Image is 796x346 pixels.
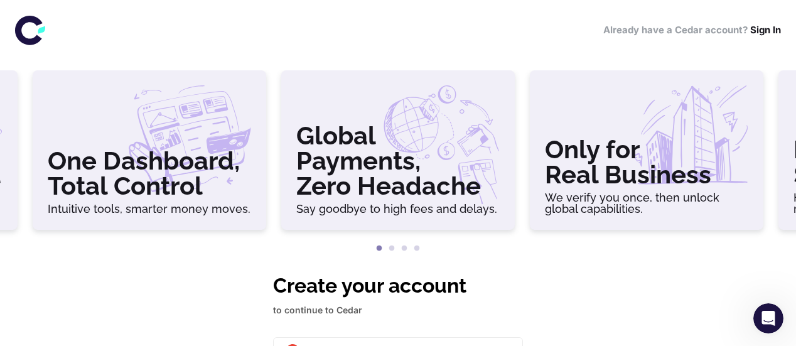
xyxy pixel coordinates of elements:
[411,242,423,255] button: 4
[750,24,781,36] a: Sign In
[373,242,385,255] button: 1
[398,242,411,255] button: 3
[48,203,251,215] h6: Intuitive tools, smarter money moves.
[545,192,748,215] h6: We verify you once, then unlock global capabilities.
[273,271,523,301] h1: Create your account
[603,23,781,38] h6: Already have a Cedar account?
[296,203,500,215] h6: Say goodbye to high fees and delays.
[385,242,398,255] button: 2
[296,123,500,198] h3: Global Payments, Zero Headache
[273,303,523,317] p: to continue to Cedar
[545,137,748,187] h3: Only for Real Business
[753,303,783,333] iframe: Intercom live chat
[48,148,251,198] h3: One Dashboard, Total Control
